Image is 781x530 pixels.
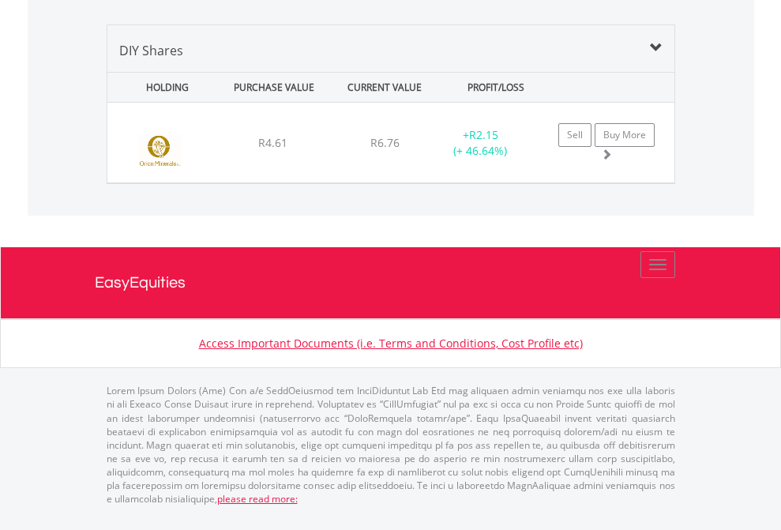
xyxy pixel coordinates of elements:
[199,336,583,351] a: Access Important Documents (i.e. Terms and Conditions, Cost Profile etc)
[109,73,216,102] div: HOLDING
[217,492,298,506] a: please read more:
[119,42,183,59] span: DIY Shares
[558,123,591,147] a: Sell
[370,135,400,150] span: R6.76
[442,73,550,102] div: PROFIT/LOSS
[107,384,675,506] p: Lorem Ipsum Dolors (Ame) Con a/e SeddOeiusmod tem InciDiduntut Lab Etd mag aliquaen admin veniamq...
[595,123,655,147] a: Buy More
[331,73,438,102] div: CURRENT VALUE
[220,73,328,102] div: PURCHASE VALUE
[95,247,687,318] a: EasyEquities
[258,135,287,150] span: R4.61
[431,127,530,159] div: + (+ 46.64%)
[469,127,498,142] span: R2.15
[115,122,205,179] img: EQU.ZA.ORN.png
